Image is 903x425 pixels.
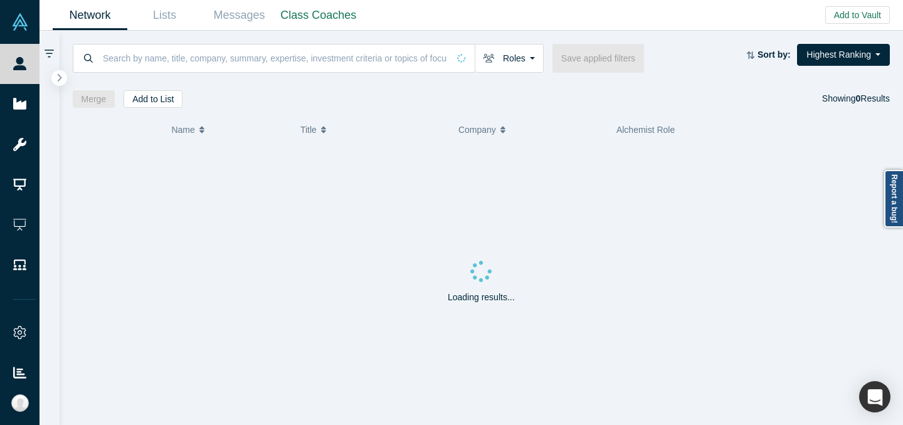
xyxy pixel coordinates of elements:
a: Class Coaches [277,1,361,30]
span: Title [300,117,317,143]
button: Highest Ranking [797,44,890,66]
span: Results [856,93,890,103]
button: Add to Vault [825,6,890,24]
button: Merge [73,90,115,108]
a: Report a bug! [884,170,903,228]
img: Alchemist Vault Logo [11,13,29,31]
button: Name [171,117,287,143]
a: Lists [127,1,202,30]
input: Search by name, title, company, summary, expertise, investment criteria or topics of focus [102,43,448,73]
span: Name [171,117,194,143]
a: Messages [202,1,277,30]
button: Roles [475,44,544,73]
button: Company [458,117,603,143]
span: Company [458,117,496,143]
div: Showing [822,90,890,108]
strong: Sort by: [758,50,791,60]
p: Loading results... [448,291,515,304]
img: Ally Hoang's Account [11,394,29,412]
button: Save applied filters [552,44,644,73]
a: Network [53,1,127,30]
button: Add to List [124,90,182,108]
strong: 0 [856,93,861,103]
span: Alchemist Role [616,125,675,135]
button: Title [300,117,445,143]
